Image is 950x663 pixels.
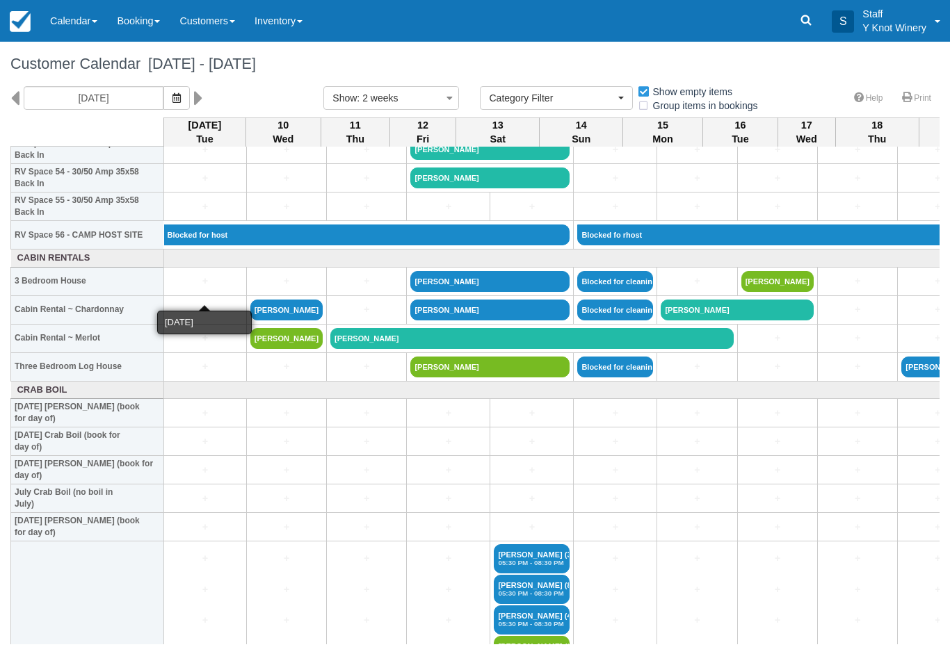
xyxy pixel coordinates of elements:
a: + [494,434,570,449]
th: 3 Bedroom House [11,267,164,295]
a: + [168,491,243,506]
a: + [494,491,570,506]
a: + [250,463,323,477]
a: + [250,142,323,157]
th: 17 Wed [778,117,835,147]
a: + [168,171,243,186]
a: + [821,582,894,597]
a: + [330,171,403,186]
em: 05:30 PM - 08:30 PM [498,589,565,598]
a: + [410,199,486,214]
a: + [250,491,323,506]
a: [PERSON_NAME] [250,300,323,320]
button: Category Filter [480,86,633,110]
th: July Crab Boil (no boil in July) [11,484,164,513]
p: Staff [862,7,926,21]
a: + [330,551,403,566]
h1: Customer Calendar [10,56,940,72]
a: + [168,551,243,566]
a: + [577,551,653,566]
a: + [661,582,733,597]
a: + [577,199,653,214]
th: Three Bedroom Log House [11,352,164,381]
th: RV Space 53 - 30/50 Amp 35x58 Back In [11,136,164,164]
th: RV Space 56 - CAMP HOST SITE [11,221,164,249]
a: + [330,199,403,214]
a: Blocked for cleaning [577,300,653,320]
a: + [168,520,243,534]
a: + [661,171,733,186]
a: + [661,359,733,374]
a: [PERSON_NAME] [330,328,734,349]
a: + [821,331,894,345]
th: 14 Sun [540,117,623,147]
span: Show [332,92,357,104]
a: + [330,274,403,288]
a: [PERSON_NAME] [410,167,570,188]
th: Cabin Rental ~ Merlot [11,324,164,352]
a: + [410,644,486,658]
a: + [577,171,653,186]
a: + [330,582,403,597]
a: + [330,491,403,506]
a: + [168,274,243,288]
a: + [410,582,486,597]
a: + [168,644,243,658]
a: + [821,613,894,628]
span: : 2 weeks [357,92,398,104]
th: RV Space 54 - 30/50 Amp 35x58 Back In [11,164,164,193]
a: Blocked for cleaning [577,357,653,377]
a: + [661,199,733,214]
a: + [330,359,403,374]
a: [PERSON_NAME] [250,328,323,349]
span: Show empty items [637,86,743,96]
a: + [661,434,733,449]
span: Category Filter [489,91,615,105]
a: + [577,520,653,534]
a: + [821,463,894,477]
a: + [661,142,733,157]
a: + [661,463,733,477]
a: + [410,613,486,628]
a: + [577,434,653,449]
a: + [330,644,403,658]
a: Blocked for cleaning [577,271,653,292]
a: [PERSON_NAME] [410,357,570,377]
a: + [741,331,814,345]
div: S [832,10,854,33]
label: Group items in bookings [637,95,767,116]
a: + [577,644,653,658]
a: + [168,302,243,317]
a: + [821,644,894,658]
a: [PERSON_NAME] [410,139,570,160]
a: + [250,359,323,374]
a: + [330,613,403,628]
a: [PERSON_NAME] [410,271,570,292]
a: + [330,520,403,534]
a: + [250,199,323,214]
a: + [661,520,733,534]
a: + [821,520,894,534]
a: + [741,171,814,186]
a: + [821,142,894,157]
a: + [661,644,733,658]
a: + [741,491,814,506]
p: Y Knot Winery [862,21,926,35]
a: + [821,406,894,420]
a: + [330,302,403,317]
a: + [661,274,733,288]
em: 05:30 PM - 08:30 PM [498,620,565,628]
a: + [494,520,570,534]
a: + [250,434,323,449]
a: + [741,359,814,374]
a: + [821,302,894,317]
th: [DATE] [PERSON_NAME] (book for day of) [11,513,164,541]
a: + [741,582,814,597]
a: + [330,142,403,157]
a: Cabin Rentals [15,252,161,265]
a: + [250,520,323,534]
a: + [821,359,894,374]
th: [DATE] Tue [164,117,246,147]
a: + [577,406,653,420]
a: + [741,406,814,420]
